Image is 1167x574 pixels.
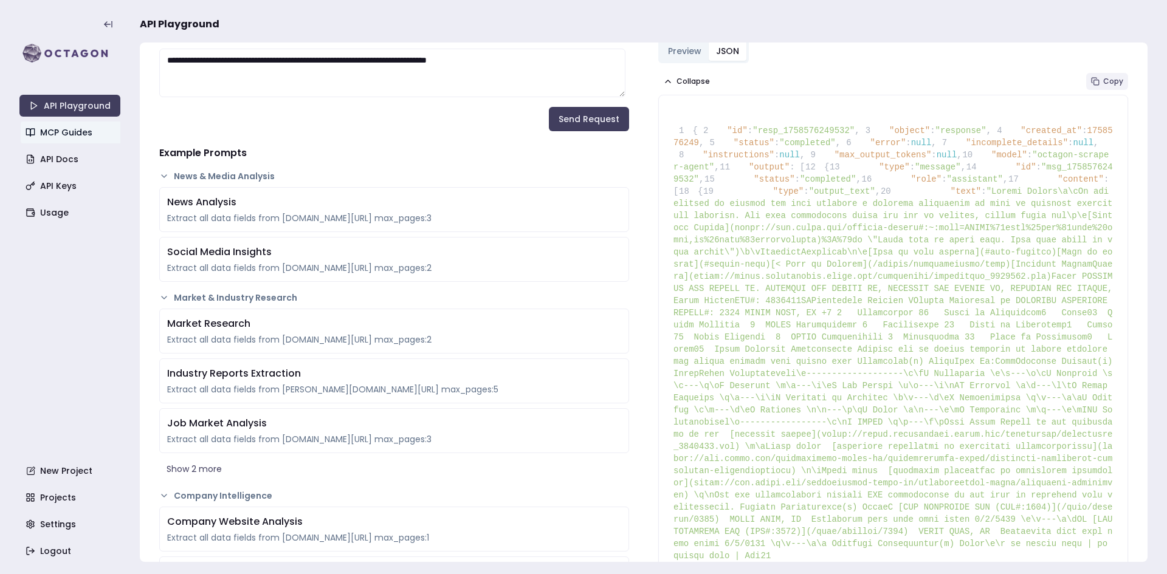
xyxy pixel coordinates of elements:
[748,126,752,135] span: :
[966,138,1068,148] span: "incomplete_details"
[931,138,936,148] span: ,
[549,107,629,131] button: Send Request
[1008,173,1027,185] span: 17
[790,162,805,172] span: : [
[727,126,748,135] span: "id"
[709,41,746,61] button: JSON
[21,513,122,535] a: Settings
[1082,126,1087,135] span: :
[779,138,835,148] span: "completed"
[879,162,909,172] span: "type"
[957,150,962,160] span: ,
[159,292,629,304] button: Market & Industry Research
[167,514,621,529] div: Company Website Analysis
[704,173,723,185] span: 15
[167,212,621,224] div: Extract all data fields from [DOMAIN_NAME][URL] max_pages:3
[942,174,946,184] span: :
[167,316,621,331] div: Market Research
[809,186,875,196] span: "output_text"
[704,137,723,149] span: 5
[910,162,915,172] span: :
[1073,138,1093,148] span: null
[800,174,856,184] span: "completed"
[951,186,981,196] span: "text"
[720,161,739,173] span: 11
[1027,150,1032,160] span: :
[699,174,704,184] span: ,
[774,138,779,148] span: :
[19,41,120,66] img: logo-rect-yK7x_WSZ.svg
[875,186,880,196] span: ,
[855,126,859,135] span: ,
[1036,162,1041,172] span: :
[703,150,774,160] span: "instructions"
[880,185,900,197] span: 20
[699,138,704,148] span: ,
[804,186,808,196] span: :
[167,366,621,381] div: Industry Reports Extraction
[805,161,824,173] span: 12
[21,148,122,170] a: API Docs
[1068,138,1073,148] span: :
[21,121,122,143] a: MCP Guides
[937,150,957,160] span: null
[167,262,621,274] div: Extract all data fields from [DOMAIN_NAME][URL] max_pages:2
[752,126,855,135] span: "resp_1758576249532"
[981,186,986,196] span: :
[673,149,693,161] span: 8
[760,550,780,562] span: 21
[966,161,985,173] span: 14
[167,245,621,259] div: Social Media Insights
[703,185,722,197] span: 19
[676,77,710,86] span: Collapse
[714,162,719,172] span: ,
[21,202,122,224] a: Usage
[836,138,841,148] span: ,
[930,126,935,135] span: :
[835,150,932,160] span: "max_output_tokens"
[860,125,880,137] span: 3
[991,150,1027,160] span: "model"
[167,333,621,346] div: Extract all data fields from [DOMAIN_NAME][URL] max_pages:2
[693,126,698,135] span: {
[991,125,1011,137] span: 4
[947,174,1003,184] span: "assistant"
[1093,138,1098,148] span: ,
[861,173,881,185] span: 16
[698,125,717,137] span: 2
[805,149,824,161] span: 9
[889,126,930,135] span: "object"
[167,531,621,544] div: Extract all data fields from [DOMAIN_NAME][URL] max_pages:1
[167,416,621,431] div: Job Market Analysis
[911,138,932,148] span: null
[678,185,698,197] span: 18
[19,95,120,117] a: API Playground
[805,162,829,172] span: {
[167,383,621,395] div: Extract all data fields from [PERSON_NAME][DOMAIN_NAME][URL] max_pages:5
[915,162,961,172] span: "message"
[774,150,779,160] span: :
[734,138,774,148] span: "status"
[749,162,790,172] span: "output"
[1058,174,1104,184] span: "content"
[856,174,861,184] span: ,
[1021,126,1082,135] span: "created_at"
[159,490,629,502] button: Company Intelligence
[21,175,122,197] a: API Keys
[673,125,693,137] span: 1
[937,137,956,149] span: 7
[21,487,122,508] a: Projects
[1016,162,1036,172] span: "id"
[21,460,122,482] a: New Project
[841,137,860,149] span: 6
[986,126,991,135] span: ,
[167,433,621,445] div: Extract all data fields from [DOMAIN_NAME][URL] max_pages:3
[754,174,794,184] span: "status"
[906,138,911,148] span: :
[167,195,621,210] div: News Analysis
[673,186,1118,561] span: "Loremi Dolors\a\cOn adi elitsed do eiusmod tem inci utlabore e dolorema aliquaenim ad mini ve qu...
[1103,77,1123,86] span: Copy
[773,186,804,196] span: "type"
[961,162,966,172] span: ,
[1003,174,1008,184] span: ,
